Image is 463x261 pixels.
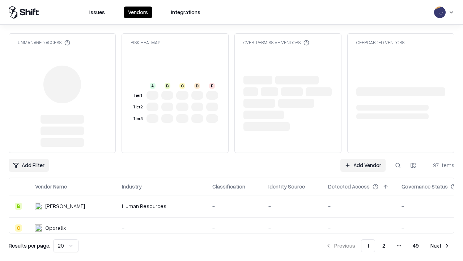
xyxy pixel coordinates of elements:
[122,202,201,210] div: Human Resources
[328,224,390,232] div: -
[402,183,448,190] div: Governance Status
[131,40,160,46] div: Risk Heatmap
[85,7,109,18] button: Issues
[132,116,144,122] div: Tier 3
[15,203,22,210] div: B
[165,83,170,89] div: B
[328,183,370,190] div: Detected Access
[35,203,42,210] img: Deel
[212,224,257,232] div: -
[45,202,85,210] div: [PERSON_NAME]
[194,83,200,89] div: D
[212,183,245,190] div: Classification
[45,224,66,232] div: Operatix
[268,202,317,210] div: -
[18,40,70,46] div: Unmanaged Access
[328,202,390,210] div: -
[9,159,49,172] button: Add Filter
[15,224,22,232] div: C
[209,83,215,89] div: F
[124,7,152,18] button: Vendors
[340,159,386,172] a: Add Vendor
[212,202,257,210] div: -
[35,224,42,232] img: Operatix
[361,239,375,252] button: 1
[425,161,454,169] div: 971 items
[268,183,305,190] div: Identity Source
[122,224,201,232] div: -
[132,104,144,110] div: Tier 2
[377,239,391,252] button: 2
[9,242,50,249] p: Results per page:
[243,40,309,46] div: Over-Permissive Vendors
[407,239,425,252] button: 49
[179,83,185,89] div: C
[321,239,454,252] nav: pagination
[356,40,404,46] div: Offboarded Vendors
[150,83,156,89] div: A
[122,183,142,190] div: Industry
[426,239,454,252] button: Next
[35,183,67,190] div: Vendor Name
[132,92,144,99] div: Tier 1
[268,224,317,232] div: -
[167,7,205,18] button: Integrations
